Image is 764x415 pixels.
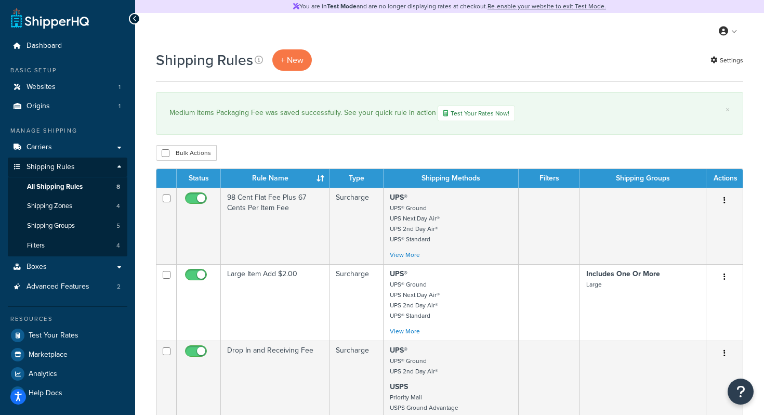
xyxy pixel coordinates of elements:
[390,356,438,376] small: UPS® Ground UPS 2nd Day Air®
[116,202,120,211] span: 4
[116,183,120,191] span: 8
[29,351,68,359] span: Marketplace
[8,177,127,197] li: All Shipping Rules
[8,66,127,75] div: Basic Setup
[8,384,127,403] a: Help Docs
[488,2,606,11] a: Re-enable your website to exit Test Mode.
[177,169,221,188] th: Status
[8,197,127,216] li: Shipping Zones
[221,169,330,188] th: Rule Name : activate to sort column ascending
[8,345,127,364] a: Marketplace
[11,8,89,29] a: ShipperHQ Home
[27,222,75,230] span: Shipping Groups
[29,370,57,379] span: Analytics
[8,257,127,277] a: Boxes
[8,77,127,97] a: Websites 1
[8,326,127,345] a: Test Your Rates
[27,282,89,291] span: Advanced Features
[390,393,458,412] small: Priority Mail USPS Ground Advantage
[390,192,407,203] strong: UPS®
[27,263,47,271] span: Boxes
[118,83,121,92] span: 1
[8,97,127,116] li: Origins
[272,49,312,71] p: + New
[29,389,62,398] span: Help Docs
[8,197,127,216] a: Shipping Zones 4
[8,216,127,236] li: Shipping Groups
[169,106,730,121] div: Medium Items Packaging Fee was saved successfully. See your quick rule in action
[390,280,440,320] small: UPS® Ground UPS Next Day Air® UPS 2nd Day Air® UPS® Standard
[8,77,127,97] li: Websites
[330,169,383,188] th: Type
[221,264,330,341] td: Large Item Add $2.00
[27,241,45,250] span: Filters
[8,158,127,177] a: Shipping Rules
[117,282,121,291] span: 2
[8,277,127,296] a: Advanced Features 2
[118,102,121,111] span: 1
[156,145,217,161] button: Bulk Actions
[116,241,120,250] span: 4
[8,97,127,116] a: Origins 1
[586,280,602,289] small: Large
[330,264,383,341] td: Surcharge
[27,163,75,172] span: Shipping Rules
[706,169,743,188] th: Actions
[27,42,62,50] span: Dashboard
[8,277,127,296] li: Advanced Features
[8,365,127,383] a: Analytics
[27,183,83,191] span: All Shipping Rules
[438,106,515,121] a: Test Your Rates Now!
[726,106,730,114] a: ×
[8,216,127,236] a: Shipping Groups 5
[27,83,56,92] span: Websites
[8,315,127,323] div: Resources
[710,53,743,68] a: Settings
[8,236,127,255] a: Filters 4
[8,126,127,135] div: Manage Shipping
[116,222,120,230] span: 5
[156,50,253,70] h1: Shipping Rules
[327,2,357,11] strong: Test Mode
[390,327,420,336] a: View More
[8,177,127,197] a: All Shipping Rules 8
[8,138,127,157] a: Carriers
[390,345,407,356] strong: UPS®
[586,268,660,279] strong: Includes One Or More
[8,158,127,256] li: Shipping Rules
[27,143,52,152] span: Carriers
[8,236,127,255] li: Filters
[519,169,581,188] th: Filters
[728,379,754,405] button: Open Resource Center
[580,169,706,188] th: Shipping Groups
[384,169,519,188] th: Shipping Methods
[29,331,78,340] span: Test Your Rates
[390,268,407,279] strong: UPS®
[8,36,127,56] a: Dashboard
[330,188,383,264] td: Surcharge
[390,203,440,244] small: UPS® Ground UPS Next Day Air® UPS 2nd Day Air® UPS® Standard
[390,381,408,392] strong: USPS
[27,202,72,211] span: Shipping Zones
[221,188,330,264] td: 98 Cent Flat Fee Plus 67 Cents Per Item Fee
[27,102,50,111] span: Origins
[390,250,420,260] a: View More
